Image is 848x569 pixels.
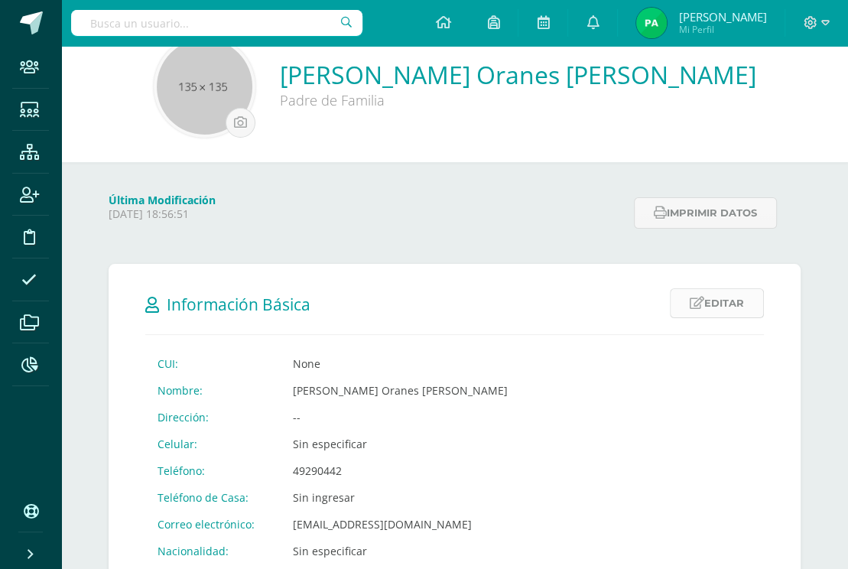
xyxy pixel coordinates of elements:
td: Teléfono: [145,457,281,484]
td: Teléfono de Casa: [145,484,281,511]
td: Nombre: [145,377,281,404]
td: Sin ingresar [281,484,520,511]
td: Sin especificar [281,538,520,564]
img: 135x135 [157,39,252,135]
td: Sin especificar [281,431,520,457]
h4: Última Modificación [109,193,625,207]
span: Mi Perfil [678,23,766,36]
td: Correo electrónico: [145,511,281,538]
button: Imprimir datos [634,197,777,229]
a: Editar [670,288,764,318]
td: Celular: [145,431,281,457]
img: cbca74cb3b622c2d4bb0cc9cec6fd93a.png [636,8,667,38]
td: [EMAIL_ADDRESS][DOMAIN_NAME] [281,511,520,538]
input: Busca un usuario... [71,10,362,36]
td: Nacionalidad: [145,538,281,564]
td: [PERSON_NAME] Oranes [PERSON_NAME] [281,377,520,404]
div: Padre de Familia [280,91,739,109]
td: Dirección: [145,404,281,431]
td: None [281,350,520,377]
span: Información Básica [167,294,310,315]
td: CUI: [145,350,281,377]
p: [DATE] 18:56:51 [109,207,625,221]
td: -- [281,404,520,431]
span: [PERSON_NAME] [678,9,766,24]
a: [PERSON_NAME] Oranes [PERSON_NAME] [280,58,756,91]
td: 49290442 [281,457,520,484]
